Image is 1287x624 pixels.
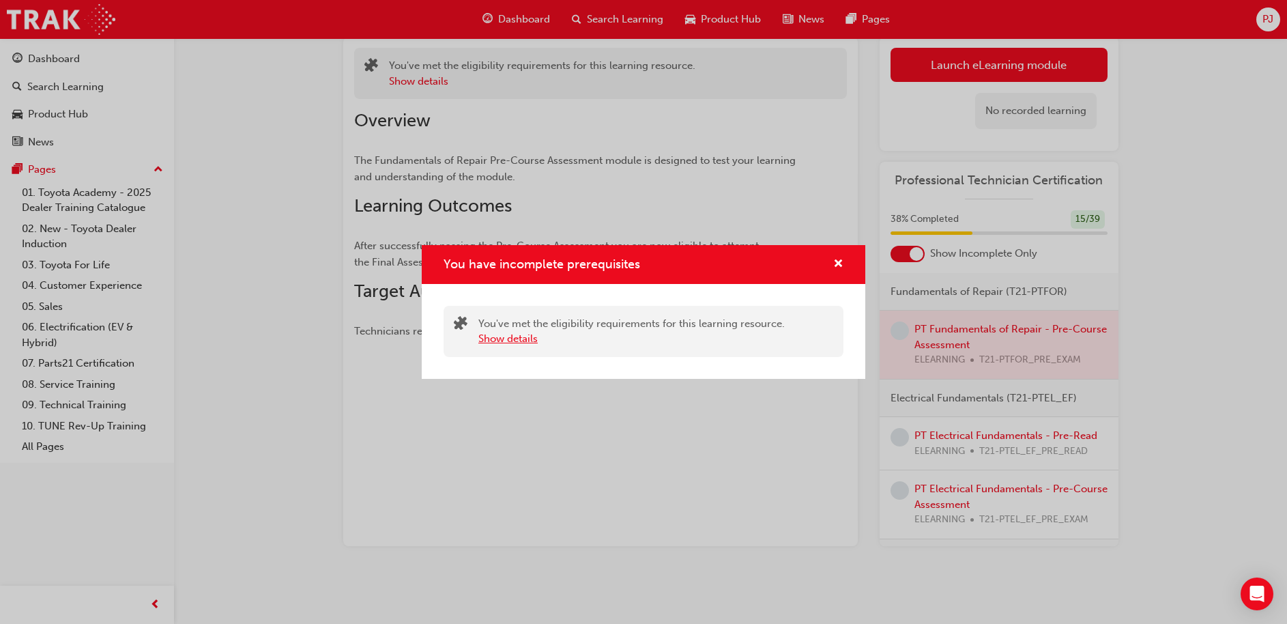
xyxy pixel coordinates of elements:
span: You have incomplete prerequisites [444,257,640,272]
span: cross-icon [833,259,843,271]
button: cross-icon [833,256,843,273]
button: Show details [478,331,538,347]
div: Open Intercom Messenger [1241,578,1273,610]
div: You've met the eligibility requirements for this learning resource. [478,316,785,347]
span: puzzle-icon [454,317,467,333]
div: You have incomplete prerequisites [422,245,865,379]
